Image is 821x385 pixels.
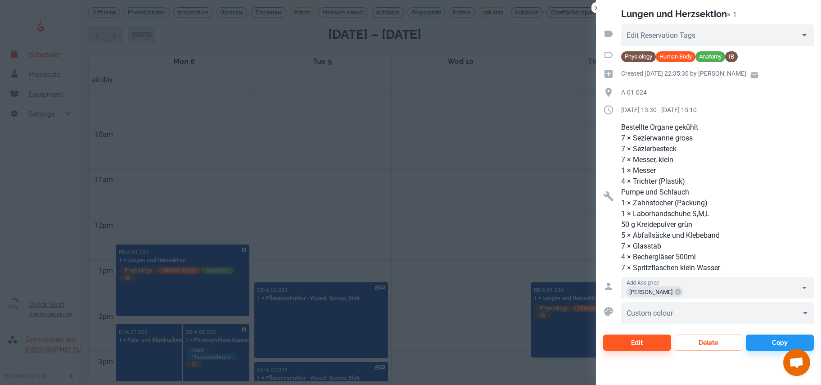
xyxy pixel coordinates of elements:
svg: Duration [603,104,614,115]
p: 5 × Abfallsäcke und Klebeband [621,230,814,241]
p: 7 × Sezierbesteck [621,144,814,154]
svg: Reservation tags [603,28,614,39]
p: 1 × Messer [621,165,814,176]
p: 7 × Messer, klein [621,154,814,165]
svg: Creation time [603,68,614,79]
svg: Activity tags [603,50,614,60]
label: Add Assignee [627,279,659,286]
p: 7 × Spritzflaschen klein Wasser [621,263,814,273]
svg: Resources [603,191,614,202]
p: 4 × Bechergläser 500ml [621,252,814,263]
p: 1 × Laborhandschuhe S,M,L [621,208,814,219]
span: Human Body [656,52,695,61]
span: IB [725,52,738,61]
div: [PERSON_NAME] [626,286,683,297]
span: Physiology [621,52,656,61]
button: Close [591,4,600,13]
button: Open [798,281,811,294]
svg: Location [603,87,614,98]
svg: Custom colour [603,306,614,317]
p: 4 × Trichter (Plastik) [621,176,814,187]
p: A.01.024 [621,87,814,97]
p: 7 × Sezierwanne gross [621,133,814,144]
button: Edit [603,335,671,351]
span: [PERSON_NAME] [626,287,676,297]
span: Anatomy [695,52,725,61]
button: Delete [675,335,743,351]
p: 50 g Kreidepulver grün [621,219,814,230]
p: [DATE] 13:30 - [DATE] 15:10 [621,105,814,115]
svg: Assigned to [603,281,614,292]
p: 1 × Zahnstocher (Packung) [621,198,814,208]
p: Created [DATE] 22:35:30 by [PERSON_NAME] [621,68,746,78]
p: Pumpe und Schlauch [621,187,814,198]
p: 7 × Glasstab [621,241,814,252]
button: Copy [746,335,814,351]
h2: Lungen und Herzsektion [621,9,727,19]
a: Chat öffnen [783,349,810,376]
p: Bestellte Organe gekühlt [621,122,814,133]
p: × 1 [727,10,737,19]
button: Open [798,29,811,41]
a: Email user [746,67,762,83]
div: ​ [621,302,814,324]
